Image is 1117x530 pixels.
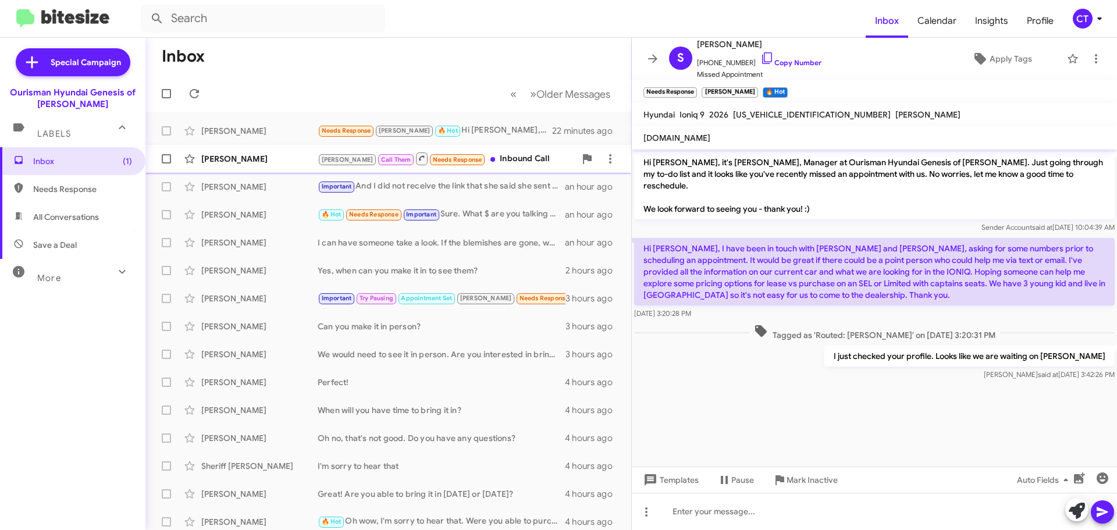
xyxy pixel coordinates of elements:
div: Oh wow, I'm sorry to hear that. Were you able to purchase? [318,515,565,528]
a: Copy Number [760,58,821,67]
div: [PERSON_NAME] [201,237,318,248]
div: Great! Are you able to bring it in [DATE] or [DATE]? [318,488,565,500]
small: [PERSON_NAME] [702,87,757,98]
div: [PERSON_NAME] [201,516,318,528]
div: 4 hours ago [565,404,622,416]
span: 2026 [709,109,728,120]
span: Tagged as 'Routed: [PERSON_NAME]' on [DATE] 3:20:31 PM [749,324,1000,341]
div: [PERSON_NAME] [201,432,318,444]
span: Mark Inactive [787,469,838,490]
span: Needs Response [433,156,482,163]
div: an hour ago [565,209,622,220]
div: Oh no, that's not good. Do you have any questions? [318,432,565,444]
span: [PERSON_NAME] [460,294,512,302]
a: Profile [1018,4,1063,38]
div: Can you make it in person? [318,321,565,332]
div: Inbound Call [318,151,575,166]
div: [PERSON_NAME] [201,321,318,332]
button: Mark Inactive [763,469,847,490]
div: Sure. What $ are you talking about? [318,208,565,221]
div: 4 hours ago [565,460,622,472]
span: Needs Response [520,294,569,302]
span: » [530,87,536,101]
span: 🔥 Hot [322,211,341,218]
span: said at [1032,223,1052,232]
span: Templates [641,469,699,490]
button: Previous [503,82,524,106]
div: When will you have time to bring it in? [318,404,565,416]
span: 🔥 Hot [438,127,458,134]
div: [PERSON_NAME] [201,488,318,500]
div: Perfect! [318,376,565,388]
input: Search [141,5,385,33]
small: 🔥 Hot [763,87,788,98]
a: Inbox [866,4,908,38]
span: Call Them [381,156,411,163]
div: 4 hours ago [565,432,622,444]
span: [PERSON_NAME] [379,127,431,134]
h1: Inbox [162,47,205,66]
span: said at [1038,370,1058,379]
button: Apply Tags [942,48,1061,69]
span: Hyundai [643,109,675,120]
a: Special Campaign [16,48,130,76]
span: Special Campaign [51,56,121,68]
button: Next [523,82,617,106]
span: Needs Response [322,127,371,134]
div: [PERSON_NAME] [201,348,318,360]
span: Save a Deal [33,239,77,251]
span: Apply Tags [990,48,1032,69]
span: Needs Response [33,183,132,195]
div: I'm sorry to hear that [318,460,565,472]
div: Yes, when can you make it in to see them? [318,265,565,276]
span: [PHONE_NUMBER] [697,51,821,69]
span: Appointment Set [401,294,452,302]
span: [PERSON_NAME] [DATE] 3:42:26 PM [984,370,1115,379]
span: « [510,87,517,101]
div: an hour ago [565,237,622,248]
div: No I didn't. Which is why they stated that they would send me the information. I don't remember w... [318,291,565,305]
div: Hi [PERSON_NAME], I have been in touch with [PERSON_NAME] and [PERSON_NAME], asking for some numb... [318,124,552,137]
span: Ioniq 9 [680,109,705,120]
span: Pause [731,469,754,490]
span: Important [406,211,436,218]
button: CT [1063,9,1104,29]
nav: Page navigation example [504,82,617,106]
div: 3 hours ago [565,293,622,304]
div: 2 hours ago [565,265,622,276]
div: Sheriff [PERSON_NAME] [201,460,318,472]
div: 4 hours ago [565,376,622,388]
div: [PERSON_NAME] [201,404,318,416]
div: 3 hours ago [565,321,622,332]
div: 4 hours ago [565,488,622,500]
span: [PERSON_NAME] [322,156,373,163]
span: Important [322,294,352,302]
p: Hi [PERSON_NAME], it's [PERSON_NAME], Manager at Ourisman Hyundai Genesis of [PERSON_NAME]. Just ... [634,152,1115,219]
p: I just checked your profile. Looks like we are waiting on [PERSON_NAME] [824,346,1115,367]
span: Sender Account [DATE] 10:04:39 AM [981,223,1115,232]
div: an hour ago [565,181,622,193]
span: Labels [37,129,71,139]
span: (1) [123,155,132,167]
span: [DATE] 3:20:28 PM [634,309,691,318]
span: More [37,273,61,283]
div: 4 hours ago [565,516,622,528]
div: [PERSON_NAME] [201,153,318,165]
div: [PERSON_NAME] [201,181,318,193]
div: And I did not receive the link that she said she sent to me [318,180,565,193]
a: Insights [966,4,1018,38]
div: 22 minutes ago [552,125,622,137]
span: [DOMAIN_NAME] [643,133,710,143]
span: 🔥 Hot [322,518,341,525]
span: Try Pausing [360,294,393,302]
span: Auto Fields [1017,469,1073,490]
div: [PERSON_NAME] [201,125,318,137]
span: Inbox [33,155,132,167]
button: Templates [632,469,708,490]
span: Calendar [908,4,966,38]
span: Missed Appointment [697,69,821,80]
span: Needs Response [349,211,399,218]
button: Auto Fields [1008,469,1082,490]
